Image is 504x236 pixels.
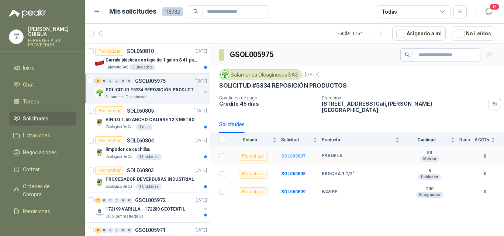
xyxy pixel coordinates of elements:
[219,95,316,101] p: Condición de pago
[322,137,394,142] span: Producto
[28,27,76,37] p: [PERSON_NAME] QUIGUA
[239,152,267,161] div: Por cotizar
[194,78,207,85] p: [DATE]
[9,145,76,159] a: Negociaciones
[194,137,207,144] p: [DATE]
[95,196,208,219] a: 2 0 0 0 0 0 GSOL005972[DATE] Company Logo172199 VARILLA - 172200 GEOTEXTILClub Campestre de Cali
[127,198,132,203] div: 0
[95,77,208,100] a: 3 0 0 0 0 0 GSOL005975[DATE] Company LogoSOLICITUD #5334 REPOSICIÓN PRODUCTOSSalamanca Oleaginosa...
[23,207,50,215] span: Remisiones
[219,82,347,89] p: SOLICITUD #5334 REPOSICIÓN PRODUCTOS
[106,57,197,64] p: Garrafa plástica con tapa de 1 galón S 41 para almacenar varsol, thiner y alcohol
[95,136,124,145] div: Por cotizar
[322,101,486,113] p: [STREET_ADDRESS] Cali , [PERSON_NAME][GEOGRAPHIC_DATA]
[85,44,210,74] a: Por cotizarSOL060810[DATE] Company LogoGarrafa plástica con tapa de 1 galón S 41 para almacenar v...
[106,64,128,70] p: Lafayette SAS
[452,27,495,40] button: No Leídos
[95,47,124,56] div: Por cotizar
[219,101,316,107] p: Crédito 45 días
[305,71,320,78] p: [DATE]
[23,148,57,156] span: Negociaciones
[95,106,124,115] div: Por cotizar
[108,78,113,84] div: 0
[135,228,166,233] p: GSOL005971
[28,38,76,47] p: FERRETERIA SU PROVEEDOR
[127,228,132,233] div: 0
[136,124,152,130] div: 1 rollo
[9,112,76,126] a: Solicitudes
[281,133,322,147] th: Solicitud
[95,148,104,157] img: Company Logo
[106,154,135,160] p: Zoologico De Cali
[322,171,354,177] b: BROCHA 1 1/2"
[162,7,183,16] span: 18782
[106,214,146,219] p: Club Campestre de Cali
[281,137,311,142] span: Solicitud
[9,78,76,92] a: Chat
[106,87,197,94] p: SOLICITUD #5334 REPOSICIÓN PRODUCTOS
[130,64,155,70] div: 3 Unidades
[135,78,166,84] p: GSOL005975
[127,168,154,173] p: SOL060803
[404,168,455,174] b: 6
[474,137,489,142] span: # COTs
[127,78,132,84] div: 0
[23,115,48,123] span: Solicitudes
[9,179,76,201] a: Órdenes de Compra
[9,9,46,18] img: Logo peakr
[474,170,495,177] b: 0
[106,206,185,213] p: 172199 VARILLA - 172200 GEOTEXTIL
[416,192,443,198] div: Kilogramos
[95,78,101,84] div: 3
[95,228,101,233] div: 2
[230,49,275,60] h3: GSOL005975
[9,95,76,109] a: Tareas
[392,27,446,40] button: Asignado a mi
[404,137,449,142] span: Cantidad
[85,133,210,163] a: Por cotizarSOL060804[DATE] Company Logolimpiador de cuchillasZoologico De Cali1 Unidades
[336,28,386,39] div: 1 - 50 de 11154
[229,133,281,147] th: Estado
[114,228,120,233] div: 0
[101,228,107,233] div: 0
[95,88,104,97] img: Company Logo
[382,8,397,16] div: Todas
[9,162,76,176] a: Cotizar
[322,153,342,159] b: FRANELA
[85,103,210,133] a: Por cotizarSOL060805[DATE] Company LogoVINILO 1.50 ANCHO CALIBRE 12 X METROZoologico De Cali1 rollo
[23,182,69,198] span: Órdenes de Compra
[95,198,101,203] div: 2
[404,133,459,147] th: Cantidad
[474,153,495,160] b: 0
[127,49,154,54] p: SOL060810
[194,167,207,174] p: [DATE]
[120,198,126,203] div: 0
[95,118,104,127] img: Company Logo
[281,171,305,176] a: SOL060808
[9,204,76,218] a: Remisiones
[106,94,152,100] p: Salamanca Oleaginosas SAS
[219,69,302,80] div: Salamanca Oleaginosas SAS
[23,81,34,89] span: Chat
[106,176,194,183] p: PROCESADOR DE VERDURAS INDUSTRIAL
[404,186,455,192] b: 100
[418,174,441,180] div: Unidades
[109,6,156,17] h1: Mis solicitudes
[114,78,120,84] div: 0
[489,3,500,10] span: 15
[135,198,166,203] p: GSOL005972
[101,198,107,203] div: 0
[108,198,113,203] div: 0
[482,5,495,18] button: 15
[239,170,267,179] div: Por cotizar
[281,189,305,194] a: SOL060809
[95,166,124,175] div: Por cotizar
[219,120,245,128] div: Solicitudes
[9,128,76,142] a: Licitaciones
[322,189,337,195] b: WAYPE
[281,154,305,159] a: SOL060807
[420,156,439,162] div: Metros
